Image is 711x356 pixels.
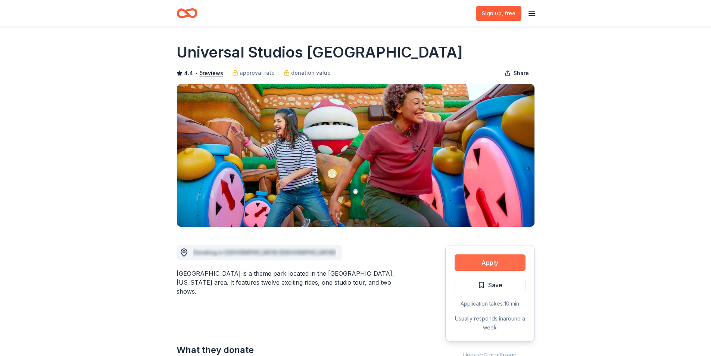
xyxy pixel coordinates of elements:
[514,69,529,78] span: Share
[291,68,331,77] span: donation value
[177,269,409,296] div: [GEOGRAPHIC_DATA] is a theme park located in the [GEOGRAPHIC_DATA], [US_STATE] area. It features ...
[177,84,534,227] img: Image for Universal Studios Hollywood
[499,66,535,81] button: Share
[455,254,526,271] button: Apply
[476,6,521,21] a: Sign up, free
[240,68,275,77] span: approval rate
[200,69,223,78] button: 5reviews
[177,42,463,63] h1: Universal Studios [GEOGRAPHIC_DATA]
[455,277,526,293] button: Save
[177,4,197,22] a: Home
[232,68,275,77] a: approval rate
[184,69,193,78] span: 4.4
[193,249,336,256] span: Donating in [GEOGRAPHIC_DATA] ([GEOGRAPHIC_DATA])
[488,280,502,290] span: Save
[455,314,526,332] div: Usually responds in around a week
[455,299,526,308] div: Application takes 10 min
[177,344,409,356] h2: What they donate
[482,9,515,18] span: Sign up
[502,10,515,16] span: , free
[284,68,331,77] a: donation value
[195,70,197,76] span: •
